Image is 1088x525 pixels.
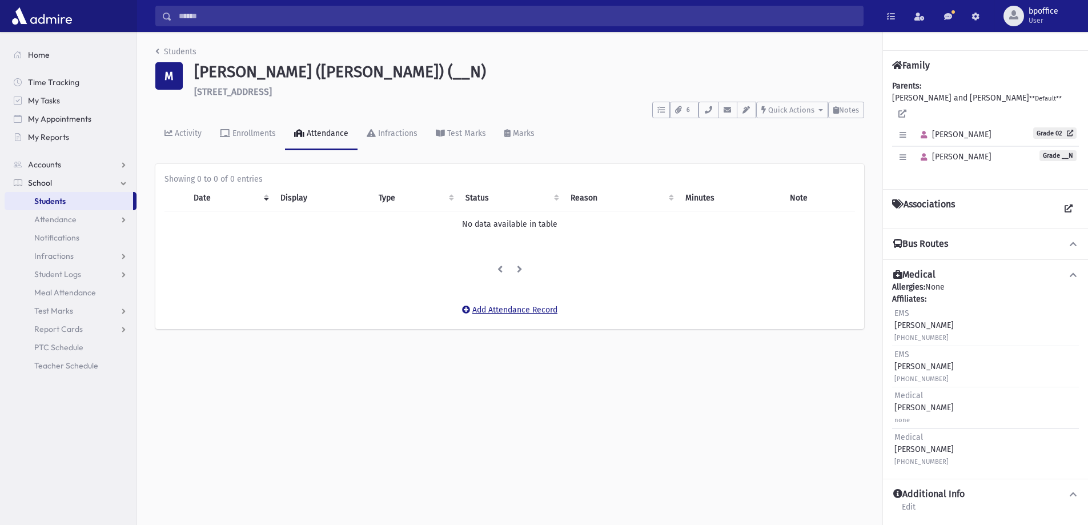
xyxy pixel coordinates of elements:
[894,334,949,342] small: [PHONE_NUMBER]
[894,416,910,424] small: none
[34,214,77,225] span: Attendance
[892,294,926,304] b: Affiliates:
[34,324,83,334] span: Report Cards
[211,118,285,150] a: Enrollments
[894,348,954,384] div: [PERSON_NAME]
[5,128,136,146] a: My Reports
[783,185,855,211] th: Note
[768,106,814,114] span: Quick Actions
[894,432,923,442] span: Medical
[445,129,486,138] div: Test Marks
[155,62,183,90] div: M
[1029,7,1058,16] span: bpoffice
[155,46,196,62] nav: breadcrumb
[1039,150,1077,161] span: Grade __N
[892,60,930,71] h4: Family
[5,265,136,283] a: Student Logs
[34,360,98,371] span: Teacher Schedule
[893,269,936,281] h4: Medical
[28,77,79,87] span: Time Tracking
[894,390,954,426] div: [PERSON_NAME]
[230,129,276,138] div: Enrollments
[828,102,864,118] button: Notes
[892,238,1079,250] button: Bus Routes
[1058,199,1079,219] a: View all Associations
[5,356,136,375] a: Teacher Schedule
[376,129,417,138] div: Infractions
[9,5,75,27] img: AdmirePro
[187,185,273,211] th: Date: activate to sort column ascending
[34,251,74,261] span: Infractions
[916,130,991,139] span: [PERSON_NAME]
[894,431,954,467] div: [PERSON_NAME]
[34,342,83,352] span: PTC Schedule
[894,307,954,343] div: [PERSON_NAME]
[1033,127,1077,139] a: Grade 02
[194,86,864,97] h6: [STREET_ADDRESS]
[892,282,925,292] b: Allergies:
[5,155,136,174] a: Accounts
[893,238,948,250] h4: Bus Routes
[683,105,693,115] span: 6
[5,338,136,356] a: PTC Schedule
[427,118,495,150] a: Test Marks
[285,118,358,150] a: Attendance
[459,185,563,211] th: Status: activate to sort column ascending
[194,62,864,82] h1: [PERSON_NAME] ([PERSON_NAME]) (__N)
[172,129,202,138] div: Activity
[5,283,136,302] a: Meal Attendance
[892,281,1079,470] div: None
[1029,16,1058,25] span: User
[5,91,136,110] a: My Tasks
[892,81,921,91] b: Parents:
[28,50,50,60] span: Home
[34,269,81,279] span: Student Logs
[5,302,136,320] a: Test Marks
[892,488,1079,500] button: Additional Info
[358,118,427,150] a: Infractions
[5,46,136,64] a: Home
[839,106,859,114] span: Notes
[155,118,211,150] a: Activity
[894,308,909,318] span: EMS
[893,488,965,500] h4: Additional Info
[155,47,196,57] a: Students
[679,185,783,211] th: Minutes
[5,174,136,192] a: School
[304,129,348,138] div: Attendance
[28,132,69,142] span: My Reports
[5,192,133,210] a: Students
[892,80,1079,180] div: [PERSON_NAME] and [PERSON_NAME]
[34,287,96,298] span: Meal Attendance
[28,159,61,170] span: Accounts
[274,185,372,211] th: Display
[495,118,544,150] a: Marks
[894,350,909,359] span: EMS
[894,375,949,383] small: [PHONE_NUMBER]
[901,500,916,521] a: Edit
[172,6,863,26] input: Search
[5,320,136,338] a: Report Cards
[164,173,855,185] div: Showing 0 to 0 of 0 entries
[670,102,698,118] button: 6
[164,211,855,237] td: No data available in table
[28,178,52,188] span: School
[34,196,66,206] span: Students
[894,458,949,466] small: [PHONE_NUMBER]
[892,199,955,219] h4: Associations
[5,210,136,229] a: Attendance
[5,229,136,247] a: Notifications
[5,247,136,265] a: Infractions
[5,73,136,91] a: Time Tracking
[511,129,535,138] div: Marks
[34,233,79,243] span: Notifications
[916,152,991,162] span: [PERSON_NAME]
[892,269,1079,281] button: Medical
[564,185,679,211] th: Reason: activate to sort column ascending
[28,95,60,106] span: My Tasks
[34,306,73,316] span: Test Marks
[372,185,459,211] th: Type: activate to sort column ascending
[455,299,565,320] button: Add Attendance Record
[5,110,136,128] a: My Appointments
[28,114,91,124] span: My Appointments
